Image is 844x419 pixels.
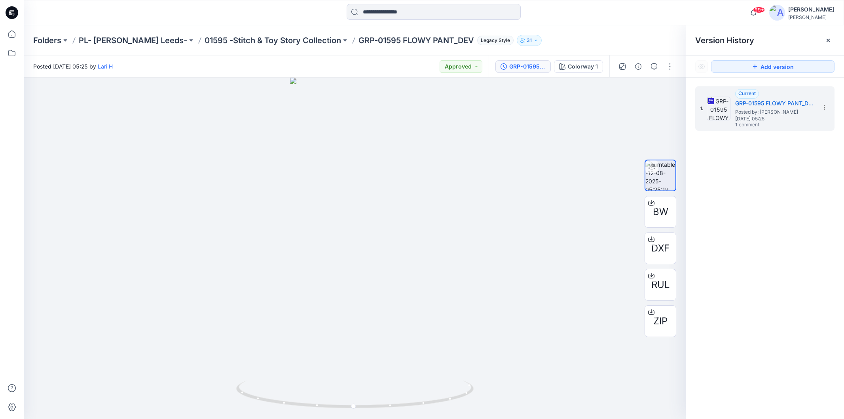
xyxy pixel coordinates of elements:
[554,60,603,73] button: Colorway 1
[753,7,765,13] span: 99+
[527,36,532,45] p: 31
[632,60,645,73] button: Details
[651,278,670,292] span: RUL
[568,62,598,71] div: Colorway 1
[735,122,791,128] span: 1 comment
[651,241,670,255] span: DXF
[517,35,542,46] button: 31
[495,60,551,73] button: GRP-01595 FLOWY PANT_DEV
[695,60,708,73] button: Show Hidden Versions
[735,108,814,116] span: Posted by: Lari H
[477,36,514,45] span: Legacy Style
[98,63,113,70] a: Lari H
[79,35,187,46] a: PL- [PERSON_NAME] Leeds-
[707,97,730,120] img: GRP-01595 FLOWY PANT_DEV
[735,116,814,122] span: [DATE] 05:25
[738,90,756,96] span: Current
[653,205,668,219] span: BW
[474,35,514,46] button: Legacy Style
[711,60,835,73] button: Add version
[735,99,814,108] h5: GRP-01595 FLOWY PANT_DEV
[653,314,668,328] span: ZIP
[788,14,834,20] div: [PERSON_NAME]
[33,35,61,46] a: Folders
[509,62,546,71] div: GRP-01595 FLOWY PANT_DEV
[33,62,113,70] span: Posted [DATE] 05:25 by
[645,160,675,190] img: turntable-12-08-2025-05:25:19
[358,35,474,46] p: GRP-01595 FLOWY PANT_DEV
[205,35,341,46] a: 01595 -Stitch & Toy Story Collection
[700,105,704,112] span: 1.
[769,5,785,21] img: avatar
[825,37,831,44] button: Close
[695,36,754,45] span: Version History
[788,5,834,14] div: [PERSON_NAME]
